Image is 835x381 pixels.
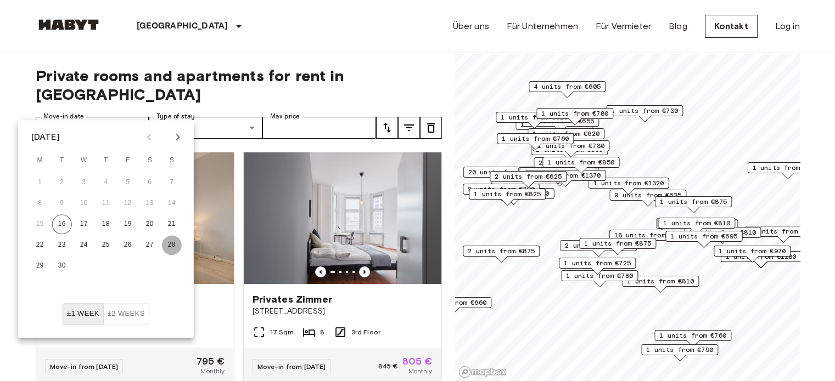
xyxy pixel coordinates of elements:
span: 1 units from €725 [564,258,631,268]
span: 845 € [378,361,398,371]
span: 2 units from €790 [468,184,535,194]
span: 18 units from €650 [614,230,685,240]
div: Map marker [519,167,596,184]
span: 20 units from €655 [468,167,539,177]
button: 28 [162,235,182,255]
span: Wednesday [74,150,94,172]
span: 2 units from €655 [539,158,606,168]
div: Map marker [414,297,491,314]
label: Type of stay [156,112,195,121]
span: 1 units from €810 [627,276,694,286]
span: 1 units from €730 [611,106,678,116]
span: 1 units from €825 [474,189,541,199]
span: 1 units from €660 [419,298,486,308]
div: Map marker [529,81,606,98]
div: Map marker [533,140,609,157]
button: 26 [118,235,138,255]
span: Monthly [200,366,225,376]
button: 29 [30,256,50,276]
div: Map marker [684,227,761,244]
div: Map marker [525,170,606,187]
button: Previous image [359,266,370,277]
span: 1 units from €780 [566,271,633,281]
button: 20 [140,214,160,234]
div: Map marker [528,128,604,145]
button: 30 [52,256,72,276]
span: 1 units from €1150 [478,189,549,198]
span: 2 units from €865 [565,241,632,251]
div: Map marker [490,171,567,188]
div: Map marker [469,189,546,206]
button: 16 [52,214,72,234]
div: Map marker [657,218,734,235]
span: Saturday [140,150,160,172]
label: Move-in date [43,112,84,121]
span: [STREET_ADDRESS] [253,306,433,317]
div: Map marker [518,167,598,184]
span: 1 units from €730 [537,141,604,151]
button: tune [376,117,398,139]
button: tune [420,117,442,139]
button: 21 [162,214,182,234]
div: [DATE] [31,130,60,144]
span: 1 units from €810 [663,218,730,228]
label: Max price [270,112,300,121]
button: 25 [96,235,116,255]
a: Für Unternehmen [507,20,578,33]
div: Map marker [463,167,543,184]
span: Monthly [408,366,432,376]
a: Blog [669,20,687,33]
span: 17 Sqm [270,327,294,337]
span: 9 units from €635 [614,190,681,200]
button: 18 [96,214,116,234]
button: 23 [52,235,72,255]
a: Kontakt [705,15,758,38]
div: Map marker [665,231,742,248]
div: Map marker [622,276,699,293]
span: Thursday [96,150,116,172]
div: Map marker [579,238,656,255]
span: 1 units from €1370 [530,170,601,180]
div: Map marker [654,330,731,347]
button: 27 [140,235,160,255]
span: 1 units from €875 [660,197,727,207]
button: 19 [118,214,138,234]
button: ±1 week [63,303,104,325]
div: Map marker [714,246,791,263]
div: Map marker [655,196,732,213]
button: ±2 weeks [103,303,149,325]
span: 795 € [197,356,225,366]
a: Für Vermieter [596,20,651,33]
div: Map marker [463,246,540,263]
span: Tuesday [52,150,72,172]
div: Map marker [497,133,574,150]
img: Marketing picture of unit DE-01-047-05H [244,152,441,284]
div: Map marker [536,108,613,125]
button: 17 [74,214,94,234]
span: 805 € [402,356,433,366]
span: 1 units from €810 [689,228,756,237]
span: 3rd Floor [351,327,380,337]
p: [GEOGRAPHIC_DATA] [137,20,228,33]
div: Map marker [534,157,610,174]
div: Map marker [658,218,735,235]
span: 1 units from €695 [670,231,737,241]
div: Map marker [745,226,822,243]
button: tune [398,117,420,139]
div: Map marker [561,270,638,287]
span: 1 units from €850 [547,157,614,167]
span: 1 units from €875 [584,238,651,248]
span: 2 units from €875 [468,246,535,256]
span: 6 units from €645 [750,226,817,236]
span: Private rooms and apartments for rent in [GEOGRAPHIC_DATA] [36,66,442,104]
span: 1 units from €1320 [593,178,664,188]
div: Map marker [641,344,718,361]
div: Map marker [747,162,828,179]
div: Move In Flexibility [63,303,149,325]
span: 1 units from €760 [502,134,569,144]
span: 1 units from €970 [719,246,786,256]
div: Map marker [560,240,637,257]
span: Friday [118,150,138,172]
span: 4 units from €605 [534,82,601,92]
span: Privates Zimmer [253,293,332,306]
